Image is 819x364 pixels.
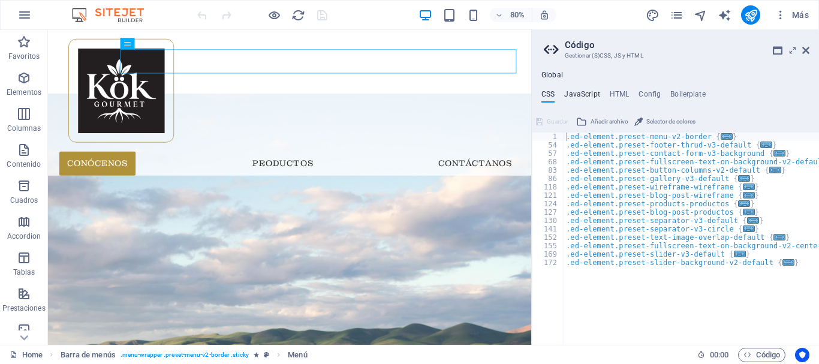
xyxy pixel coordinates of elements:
span: ... [743,225,755,232]
button: text_generator [717,8,731,22]
button: Haz clic para salir del modo de previsualización y seguir editando [267,8,281,22]
h4: CSS [541,90,555,103]
span: ... [747,217,759,224]
p: Contenido [7,160,41,169]
nav: breadcrumb [61,348,308,362]
i: Volver a cargar página [291,8,305,22]
button: Código [738,348,785,362]
span: ... [773,150,785,157]
i: El elemento contiene una animación [254,351,259,358]
span: ... [734,251,746,257]
p: Favoritos [8,52,40,61]
span: Haz clic para seleccionar y doble clic para editar [61,348,116,362]
button: Usercentrics [795,348,809,362]
span: ... [743,183,755,190]
div: 152 [532,233,565,242]
div: 141 [532,225,565,233]
span: ... [738,200,750,207]
div: 127 [532,208,565,216]
button: pages [669,8,683,22]
img: Editor Logo [69,8,159,22]
span: Selector de colores [646,115,695,129]
h6: Tiempo de la sesión [697,348,729,362]
h3: Gestionar (S)CSS, JS y HTML [565,50,785,61]
div: 130 [532,216,565,225]
button: Selector de colores [633,115,697,129]
div: 118 [532,183,565,191]
span: ... [769,167,781,173]
span: ... [743,192,755,198]
div: 57 [532,149,565,158]
span: Añadir archivo [591,115,628,129]
span: : [718,350,720,359]
button: Añadir archivo [574,115,630,129]
span: Haz clic para seleccionar y doble clic para editar [288,348,307,362]
i: Este elemento es un preajuste personalizable [264,351,269,358]
span: ... [760,142,772,148]
button: publish [741,5,760,25]
button: reload [291,8,305,22]
p: Accordion [7,231,41,241]
h4: Global [541,71,563,80]
span: ... [773,234,785,240]
span: Más [775,9,809,21]
a: Haz clic para cancelar la selección y doble clic para abrir páginas [10,348,43,362]
div: 124 [532,200,565,208]
i: Diseño (Ctrl+Alt+Y) [646,8,660,22]
span: ... [721,133,733,140]
i: AI Writer [718,8,731,22]
div: 155 [532,242,565,250]
i: Publicar [744,8,758,22]
div: 1 [532,133,565,141]
p: Tablas [13,267,35,277]
p: Elementos [7,88,41,97]
div: 68 [532,158,565,166]
h4: Boilerplate [670,90,706,103]
h4: JavaScript [564,90,600,103]
span: . menu-wrapper .preset-menu-v2-border .sticky [121,348,249,362]
span: Código [743,348,780,362]
h6: 80% [508,8,527,22]
span: ... [743,209,755,215]
h4: HTML [610,90,630,103]
div: 54 [532,141,565,149]
span: ... [738,175,750,182]
span: ... [782,259,794,266]
button: design [645,8,660,22]
div: 83 [532,166,565,175]
div: 86 [532,175,565,183]
button: Más [770,5,814,25]
p: Prestaciones [2,303,45,313]
i: Navegador [694,8,707,22]
h4: Config [639,90,661,103]
span: 00 00 [710,348,728,362]
i: Páginas (Ctrl+Alt+S) [670,8,683,22]
div: 172 [532,258,565,267]
div: 121 [532,191,565,200]
button: navigator [693,8,707,22]
p: Cuadros [10,195,38,205]
p: Columnas [7,124,41,133]
i: Al redimensionar, ajustar el nivel de zoom automáticamente para ajustarse al dispositivo elegido. [539,10,550,20]
button: 80% [490,8,532,22]
div: 169 [532,250,565,258]
h2: Código [565,40,809,50]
